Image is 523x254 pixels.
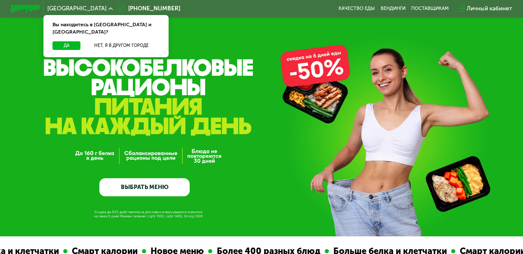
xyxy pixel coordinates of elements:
div: поставщикам [411,6,449,12]
a: Качество еды [338,6,375,12]
div: Личный кабинет [467,4,512,13]
a: ВЫБРАТЬ МЕНЮ [99,178,190,196]
a: Вендинги [381,6,406,12]
a: [PHONE_NUMBER] [117,4,180,13]
button: Да [52,41,80,50]
button: Нет, я в другом городе [83,41,160,50]
div: Вы находитесь в [GEOGRAPHIC_DATA] и [GEOGRAPHIC_DATA]? [43,15,168,41]
span: [GEOGRAPHIC_DATA] [47,6,107,12]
